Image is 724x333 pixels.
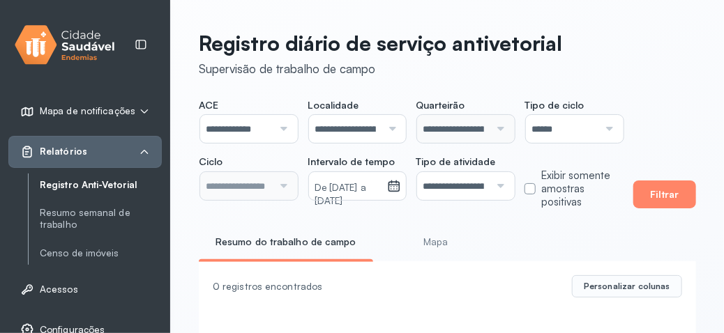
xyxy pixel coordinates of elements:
div: 0 registros encontrados [213,281,561,293]
a: Censo de imóveis [40,247,162,259]
a: Registro Anti-Vetorial [40,176,162,194]
a: Resumo semanal de trabalho [40,204,162,233]
button: Filtrar [633,180,696,208]
span: Tipo de ciclo [525,99,584,111]
a: Acessos [20,282,150,296]
button: Personalizar colunas [572,275,682,297]
small: De [DATE] a [DATE] [315,181,382,209]
span: Intervalo de tempo [308,155,395,168]
span: Acessos [40,284,78,295]
a: Resumo do trabalho de campo [199,231,373,254]
a: Resumo semanal de trabalho [40,207,162,231]
span: Personalizar colunas [584,281,670,292]
span: ACE [199,99,218,111]
span: Quarteirão [416,99,465,111]
span: Ciclo [199,155,223,168]
span: Localidade [308,99,359,111]
p: Registro diário de serviço antivetorial [199,31,562,56]
a: Registro Anti-Vetorial [40,179,162,191]
div: Supervisão de trabalho de campo [199,61,562,76]
label: Exibir somente amostras positivas [541,169,622,208]
span: Tipo de atividade [416,155,495,168]
span: Mapa de notificações [40,105,135,117]
span: Relatórios [40,146,87,157]
a: Censo de imóveis [40,245,162,262]
a: Mapa [384,231,488,254]
img: logo.svg [15,22,115,68]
